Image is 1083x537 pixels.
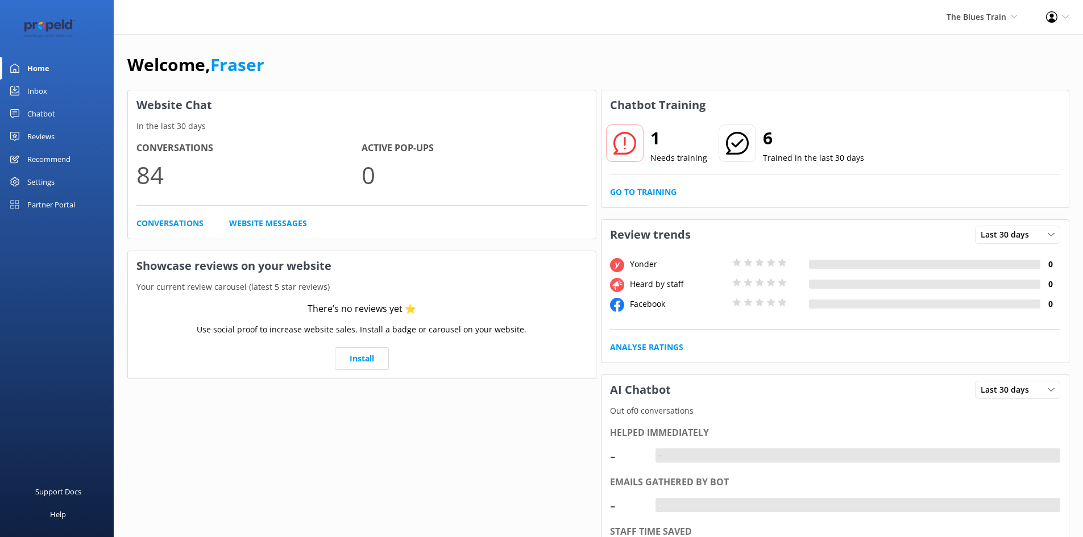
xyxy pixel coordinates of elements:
a: Install [335,347,389,370]
div: Heard by staff [627,278,729,290]
div: Reviews [27,125,55,148]
div: Facebook [627,298,729,310]
div: Yonder [627,258,729,270]
div: Support Docs [35,480,81,503]
a: Conversations [136,217,204,230]
h4: 0 [1040,278,1060,290]
div: There’s no reviews yet ⭐ [308,302,416,317]
div: Chatbot [27,102,55,125]
h2: 6 [763,124,864,152]
img: 12-1677471078.png [17,19,82,38]
p: In the last 30 days [128,120,596,132]
span: The Blues Train [947,11,1006,22]
p: Your current review carousel (latest 5 star reviews) [128,281,596,293]
div: Emails gathered by bot [610,475,1061,490]
div: - [610,442,644,469]
h3: AI Chatbot [601,375,679,405]
p: 84 [136,156,362,194]
a: Analyse Ratings [610,341,683,353]
h3: Showcase reviews on your website [128,251,596,281]
p: Needs training [650,152,707,164]
h3: Chatbot Training [601,90,714,120]
div: Helped immediately [610,426,1061,440]
div: Partner Portal [27,193,75,216]
a: Go to Training [610,186,677,198]
div: Recommend [27,148,70,170]
p: 0 [362,156,587,194]
div: Settings [27,170,55,193]
h1: Welcome, [127,51,264,78]
h3: Review trends [601,220,699,249]
h4: Active Pop-ups [362,141,587,156]
span: Last 30 days [981,228,1036,241]
h3: Website Chat [128,90,596,120]
a: Website Messages [229,217,307,230]
p: Use social proof to increase website sales. Install a badge or carousel on your website. [197,323,526,336]
span: Last 30 days [981,384,1036,396]
div: - [655,448,664,463]
h4: 0 [1040,258,1060,270]
div: - [610,492,644,519]
h2: 1 [650,124,707,152]
a: Fraser [210,53,264,76]
div: - [655,498,664,513]
div: Home [27,57,49,80]
div: Inbox [27,80,47,102]
p: Trained in the last 30 days [763,152,864,164]
h4: Conversations [136,141,362,156]
div: Help [50,503,66,526]
p: Out of 0 conversations [601,405,1069,417]
h4: 0 [1040,298,1060,310]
